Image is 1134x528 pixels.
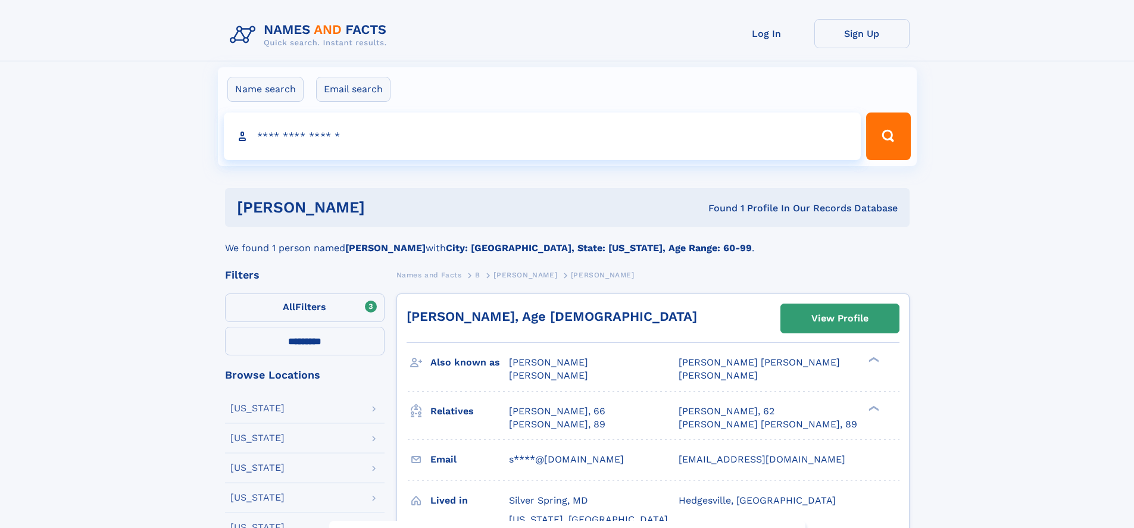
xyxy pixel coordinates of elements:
[430,490,509,511] h3: Lived in
[679,454,845,465] span: [EMAIL_ADDRESS][DOMAIN_NAME]
[814,19,910,48] a: Sign Up
[679,370,758,381] span: [PERSON_NAME]
[230,433,285,443] div: [US_STATE]
[237,200,537,215] h1: [PERSON_NAME]
[679,405,774,418] a: [PERSON_NAME], 62
[446,242,752,254] b: City: [GEOGRAPHIC_DATA], State: [US_STATE], Age Range: 60-99
[866,404,880,412] div: ❯
[230,404,285,413] div: [US_STATE]
[345,242,426,254] b: [PERSON_NAME]
[719,19,814,48] a: Log In
[679,495,836,506] span: Hedgesville, [GEOGRAPHIC_DATA]
[225,270,385,280] div: Filters
[679,418,857,431] a: [PERSON_NAME] [PERSON_NAME], 89
[225,227,910,255] div: We found 1 person named with .
[230,463,285,473] div: [US_STATE]
[811,305,869,332] div: View Profile
[866,113,910,160] button: Search Button
[536,202,898,215] div: Found 1 Profile In Our Records Database
[866,356,880,364] div: ❯
[230,493,285,502] div: [US_STATE]
[396,267,462,282] a: Names and Facts
[283,301,295,313] span: All
[509,357,588,368] span: [PERSON_NAME]
[509,418,605,431] a: [PERSON_NAME], 89
[493,271,557,279] span: [PERSON_NAME]
[475,267,480,282] a: B
[225,293,385,322] label: Filters
[225,19,396,51] img: Logo Names and Facts
[493,267,557,282] a: [PERSON_NAME]
[227,77,304,102] label: Name search
[781,304,899,333] a: View Profile
[571,271,635,279] span: [PERSON_NAME]
[509,370,588,381] span: [PERSON_NAME]
[430,352,509,373] h3: Also known as
[407,309,697,324] a: [PERSON_NAME], Age [DEMOGRAPHIC_DATA]
[430,449,509,470] h3: Email
[679,357,840,368] span: [PERSON_NAME] [PERSON_NAME]
[316,77,391,102] label: Email search
[475,271,480,279] span: B
[225,370,385,380] div: Browse Locations
[509,405,605,418] a: [PERSON_NAME], 66
[430,401,509,421] h3: Relatives
[224,113,861,160] input: search input
[509,495,588,506] span: Silver Spring, MD
[509,514,668,525] span: [US_STATE], [GEOGRAPHIC_DATA]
